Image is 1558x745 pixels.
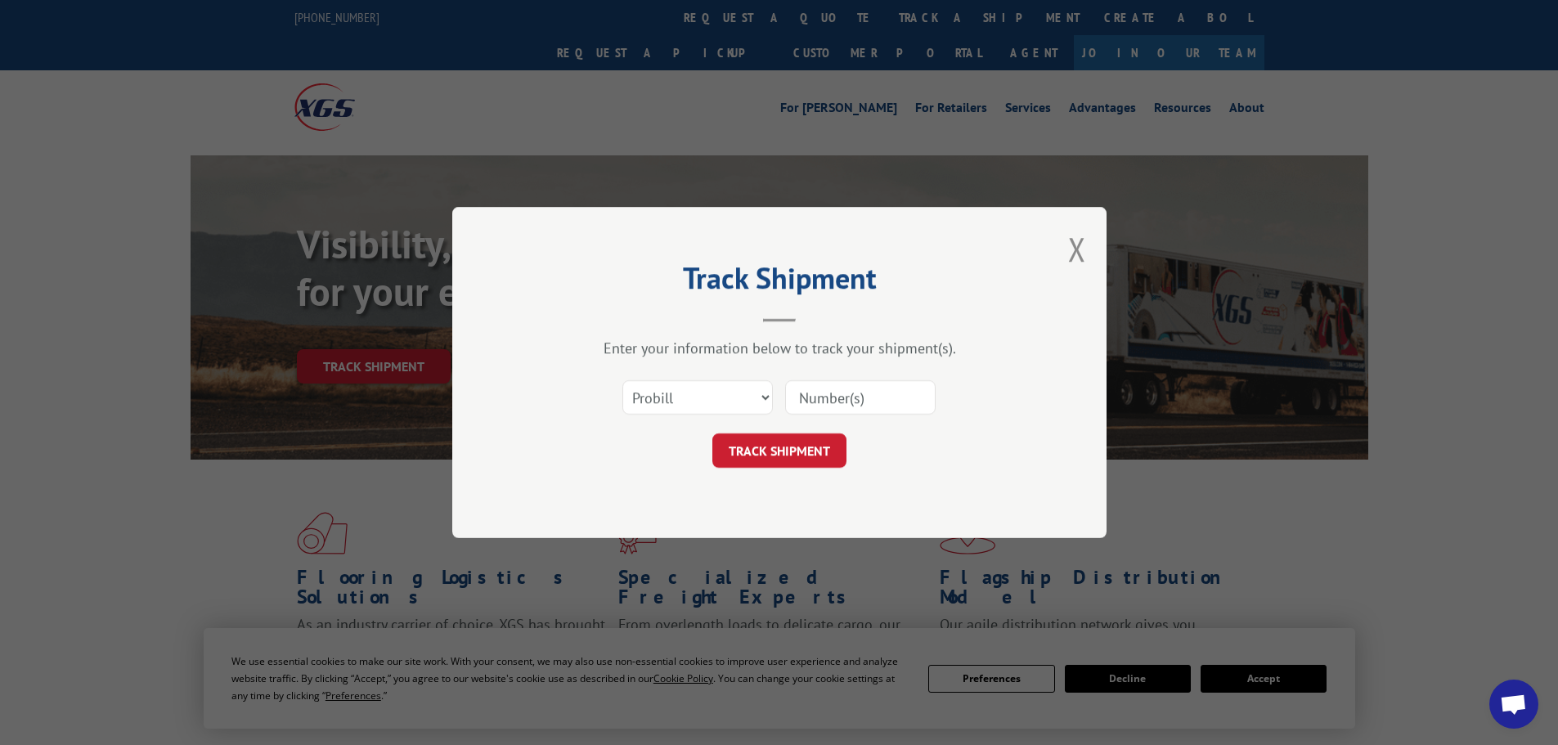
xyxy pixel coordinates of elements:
div: Open chat [1489,680,1538,729]
input: Number(s) [785,380,936,415]
h2: Track Shipment [534,267,1025,298]
button: Close modal [1068,227,1086,271]
button: TRACK SHIPMENT [712,433,846,468]
div: Enter your information below to track your shipment(s). [534,339,1025,357]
